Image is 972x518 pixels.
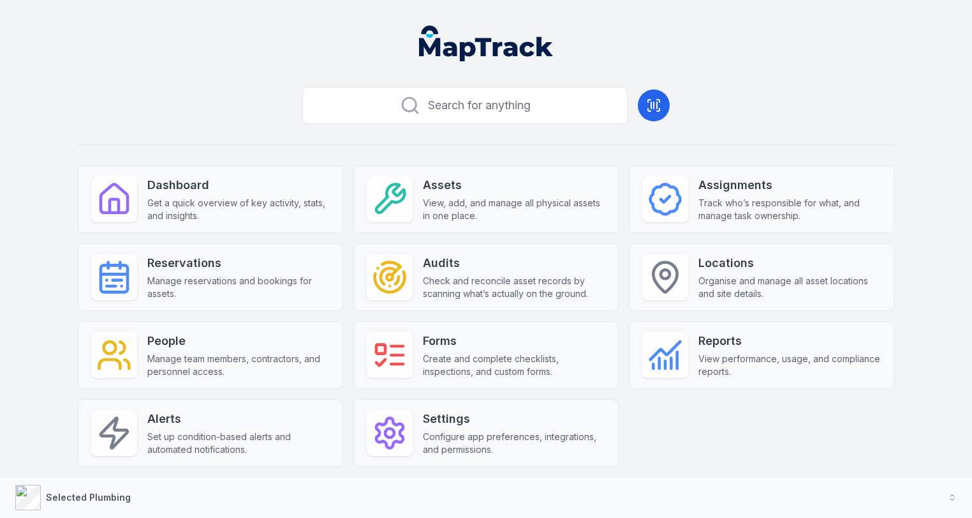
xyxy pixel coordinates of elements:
a: LocationsOrganise and manage all asset locations and site details. [629,243,894,311]
span: Get a quick overview of key activity, stats, and insights. [147,197,330,222]
strong: Reports [698,332,881,350]
a: PeopleManage team members, contractors, and personnel access. [78,321,343,389]
a: AssetsView, add, and manage all physical assets in one place. [353,165,619,233]
strong: Assignments [698,176,881,194]
strong: Reservations [147,254,330,272]
button: Search for anything [302,87,628,124]
a: AssignmentsTrack who’s responsible for what, and manage task ownership. [629,165,894,233]
span: Track who’s responsible for what, and manage task ownership. [698,197,881,222]
span: View performance, usage, and compliance reports. [698,353,881,378]
a: DashboardGet a quick overview of key activity, stats, and insights. [78,165,343,233]
strong: Settings [423,410,605,428]
span: Organise and manage all asset locations and site details. [698,275,881,300]
span: Manage team members, contractors, and personnel access. [147,353,330,378]
strong: Alerts [147,410,330,428]
span: Configure app preferences, integrations, and permissions. [423,430,605,456]
a: AuditsCheck and reconcile asset records by scanning what’s actually on the ground. [353,243,619,311]
strong: Dashboard [147,176,330,194]
span: Create and complete checklists, inspections, and custom forms. [423,353,605,378]
strong: Forms [423,332,605,350]
span: Manage reservations and bookings for assets. [147,275,330,300]
strong: Selected Plumbing [46,492,131,503]
a: SettingsConfigure app preferences, integrations, and permissions. [353,399,619,467]
a: FormsCreate and complete checklists, inspections, and custom forms. [353,321,619,389]
a: ReservationsManage reservations and bookings for assets. [78,243,343,311]
span: Search for anything [428,96,531,114]
strong: People [147,332,330,350]
a: AlertsSet up condition-based alerts and automated notifications. [78,399,343,467]
span: View, add, and manage all physical assets in one place. [423,197,605,222]
strong: Locations [698,254,881,272]
strong: Audits [423,254,605,272]
a: ReportsView performance, usage, and compliance reports. [629,321,894,389]
span: Set up condition-based alerts and automated notifications. [147,430,330,456]
strong: Assets [423,176,605,194]
span: Check and reconcile asset records by scanning what’s actually on the ground. [423,275,605,300]
nav: Global [399,26,573,61]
